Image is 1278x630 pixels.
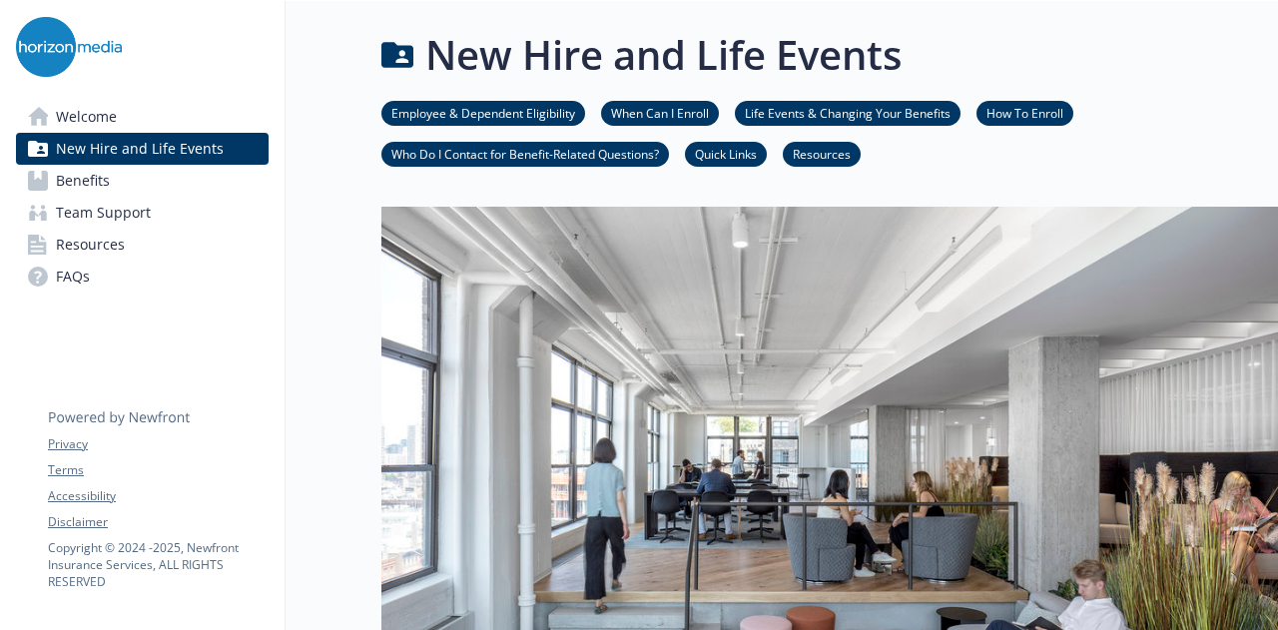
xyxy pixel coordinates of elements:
span: Benefits [56,165,110,197]
a: Life Events & Changing Your Benefits [735,103,960,122]
a: New Hire and Life Events [16,133,269,165]
a: FAQs [16,261,269,293]
h1: New Hire and Life Events [425,25,902,85]
a: Terms [48,461,268,479]
span: Team Support [56,197,151,229]
a: Resources [783,144,861,163]
span: Welcome [56,101,117,133]
a: Who Do I Contact for Benefit-Related Questions? [381,144,669,163]
span: Resources [56,229,125,261]
a: Disclaimer [48,513,268,531]
a: Quick Links [685,144,767,163]
a: Employee & Dependent Eligibility [381,103,585,122]
a: Resources [16,229,269,261]
a: Team Support [16,197,269,229]
a: When Can I Enroll [601,103,719,122]
a: Accessibility [48,487,268,505]
p: Copyright © 2024 - 2025 , Newfront Insurance Services, ALL RIGHTS RESERVED [48,539,268,590]
span: New Hire and Life Events [56,133,224,165]
span: FAQs [56,261,90,293]
a: Privacy [48,435,268,453]
a: Benefits [16,165,269,197]
a: Welcome [16,101,269,133]
a: How To Enroll [976,103,1073,122]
